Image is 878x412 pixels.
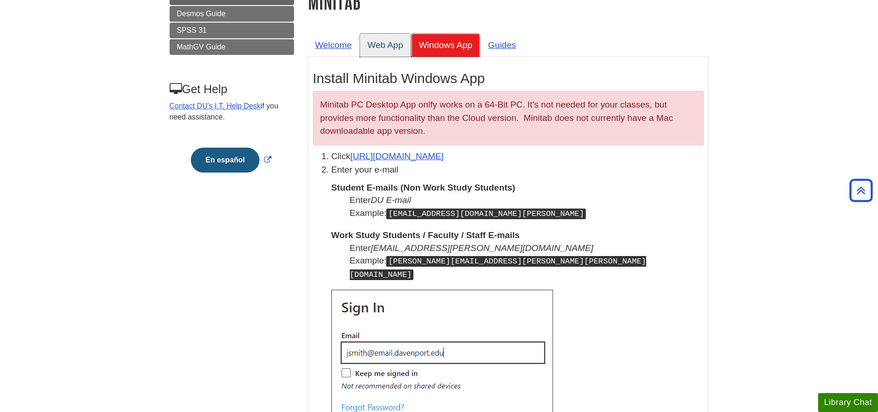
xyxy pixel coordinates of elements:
[170,6,294,22] a: Desmos Guide
[313,71,704,86] h2: Install Minitab Windows App
[846,184,876,197] a: Back to Top
[313,91,704,145] div: Minitab PC Desktop App onlfy works on a 64-Bit PC. It's not needed for your classes, but provides...
[189,156,274,164] a: Link opens in new window
[350,242,704,281] dd: Enter Example:
[331,181,704,194] dt: Student E-mails (Non Work Study Students)
[350,194,704,220] dd: Enter Example:
[818,393,878,412] button: Library Chat
[177,26,207,34] span: SPSS 31
[331,150,704,163] li: Click
[170,102,261,110] a: Contact DU's I.T. Help Desk
[191,148,259,173] button: En español
[170,101,293,123] p: if you need assistance.
[170,39,294,55] a: MathGV Guide
[386,209,586,219] kbd: [EMAIL_ADDRESS][DOMAIN_NAME][PERSON_NAME]
[481,34,524,56] a: Guides
[308,34,359,56] a: Welcome
[371,195,411,205] i: DU E-mail
[170,83,293,96] h3: Get Help
[350,256,646,280] kbd: [PERSON_NAME][EMAIL_ADDRESS][PERSON_NAME][PERSON_NAME][DOMAIN_NAME]
[412,34,480,56] a: Windows App
[360,34,411,56] a: Web App
[331,229,704,241] dt: Work Study Students / Faculty / Staff E-mails
[170,23,294,38] a: SPSS 31
[331,163,704,177] p: Enter your e-mail
[177,43,226,51] span: MathGV Guide
[371,243,593,253] i: [EMAIL_ADDRESS][PERSON_NAME][DOMAIN_NAME]
[350,151,444,161] a: [URL][DOMAIN_NAME]
[177,10,226,18] span: Desmos Guide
